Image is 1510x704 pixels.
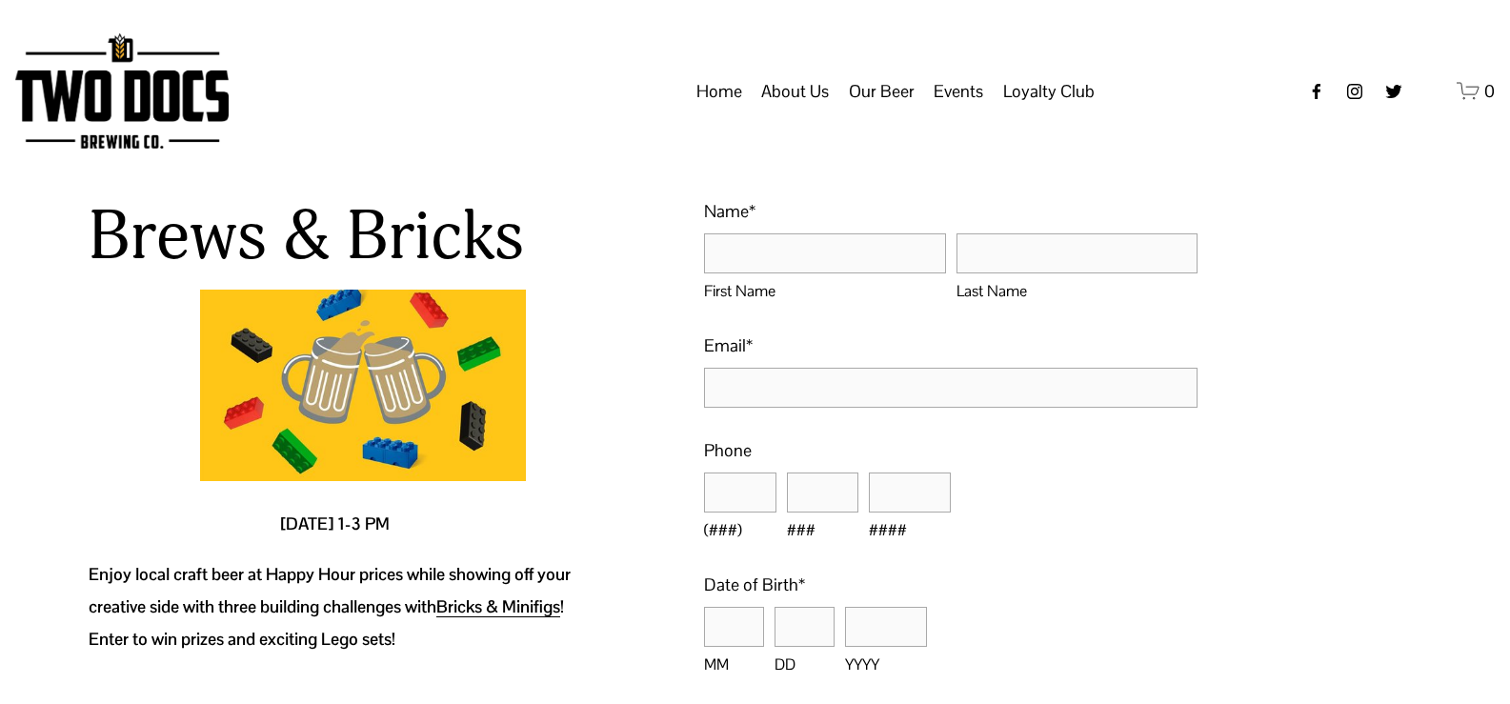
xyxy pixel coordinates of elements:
[845,607,927,647] input: YYYY
[1003,75,1095,108] span: Loyalty Club
[1345,82,1364,101] a: instagram-unauth
[845,651,927,680] span: YYYY
[704,607,764,647] input: MM
[280,513,390,534] strong: [DATE] 1-3 PM
[704,473,776,513] input: (###)
[934,75,983,108] span: Events
[761,75,829,108] span: About Us
[704,569,805,601] legend: Date of Birth
[89,195,582,280] h2: Brews & Bricks
[704,277,946,307] span: First Name
[775,651,835,680] span: DD
[956,233,1198,273] input: Last Name
[1384,82,1403,101] a: twitter-unauth
[704,434,752,467] legend: Phone
[775,607,835,647] input: DD
[704,516,776,546] span: (###)
[849,75,915,108] span: Our Beer
[696,73,742,110] a: Home
[849,73,915,110] a: folder dropdown
[869,516,951,546] span: ####
[1307,82,1326,101] a: Facebook
[89,595,568,650] strong: ! Enter to win prizes and exciting Lego sets!
[1457,79,1496,103] a: 0
[956,277,1198,307] span: Last Name
[704,195,755,228] legend: Name
[704,233,946,273] input: First Name
[787,516,859,546] span: ###
[869,473,951,513] input: ####
[15,33,229,149] img: Two Docs Brewing Co.
[761,73,829,110] a: folder dropdown
[436,595,560,617] a: Bricks & Minifigs
[1484,80,1495,102] span: 0
[704,651,764,680] span: MM
[1003,73,1095,110] a: folder dropdown
[934,73,983,110] a: folder dropdown
[704,330,1198,362] label: Email
[89,563,574,617] strong: Enjoy local craft beer at Happy Hour prices while showing off your creative side with three build...
[787,473,859,513] input: ###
